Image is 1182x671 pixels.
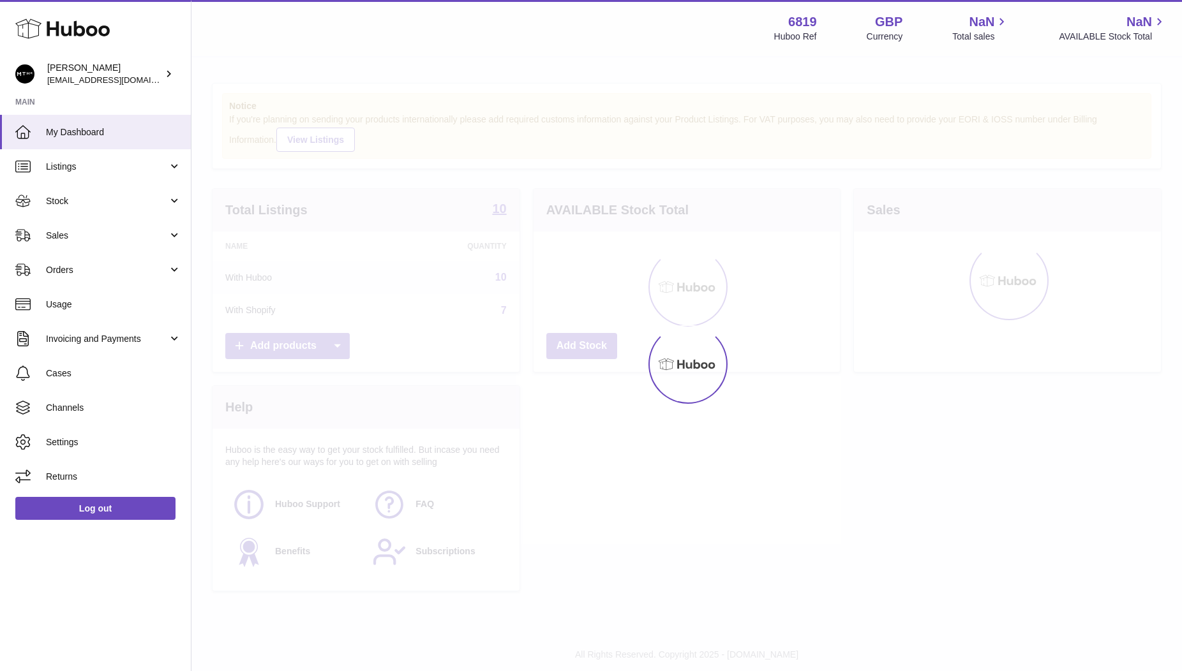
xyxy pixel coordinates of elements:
[15,64,34,84] img: amar@mthk.com
[46,436,181,448] span: Settings
[952,31,1009,43] span: Total sales
[1059,31,1167,43] span: AVAILABLE Stock Total
[46,367,181,380] span: Cases
[867,31,903,43] div: Currency
[46,161,168,173] span: Listings
[1126,13,1152,31] span: NaN
[788,13,817,31] strong: 6819
[46,230,168,242] span: Sales
[46,471,181,483] span: Returns
[46,333,168,345] span: Invoicing and Payments
[46,195,168,207] span: Stock
[46,299,181,311] span: Usage
[875,13,902,31] strong: GBP
[1059,13,1167,43] a: NaN AVAILABLE Stock Total
[952,13,1009,43] a: NaN Total sales
[46,264,168,276] span: Orders
[774,31,817,43] div: Huboo Ref
[15,497,176,520] a: Log out
[46,402,181,414] span: Channels
[47,75,188,85] span: [EMAIL_ADDRESS][DOMAIN_NAME]
[46,126,181,138] span: My Dashboard
[47,62,162,86] div: [PERSON_NAME]
[969,13,994,31] span: NaN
